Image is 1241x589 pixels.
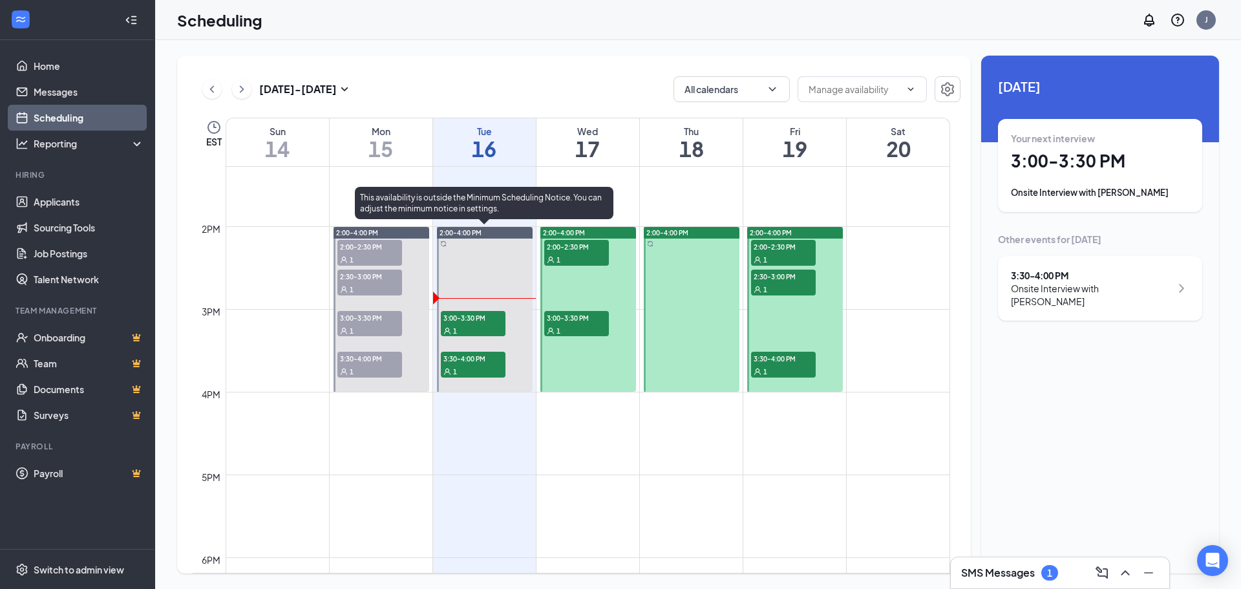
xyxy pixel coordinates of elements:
[226,138,329,160] h1: 14
[544,311,609,324] span: 3:00-3:30 PM
[640,125,743,138] div: Thu
[1141,565,1156,581] svg: Minimize
[199,470,223,484] div: 5pm
[14,13,27,26] svg: WorkstreamLogo
[443,327,451,335] svg: User
[337,270,402,283] span: 2:30-3:00 PM
[1011,186,1189,199] div: Onsite Interview with [PERSON_NAME]
[199,305,223,319] div: 3pm
[441,352,505,365] span: 3:30-4:00 PM
[754,368,761,376] svg: User
[547,327,555,335] svg: User
[16,137,28,150] svg: Analysis
[1011,150,1189,172] h1: 3:00 - 3:30 PM
[751,270,816,283] span: 2:30-3:00 PM
[961,566,1035,580] h3: SMS Messages
[536,125,639,138] div: Wed
[34,266,144,292] a: Talent Network
[547,256,555,264] svg: User
[647,241,653,247] svg: Sync
[350,255,354,264] span: 1
[544,240,609,253] span: 2:00-2:30 PM
[743,125,846,138] div: Fri
[935,76,960,102] a: Settings
[1141,12,1157,28] svg: Notifications
[330,118,432,166] a: September 15, 2025
[34,241,144,266] a: Job Postings
[337,311,402,324] span: 3:00-3:30 PM
[337,240,402,253] span: 2:00-2:30 PM
[16,563,28,576] svg: Settings
[350,327,354,336] span: 1
[809,82,900,96] input: Manage availability
[206,81,218,97] svg: ChevronLeft
[1170,12,1185,28] svg: QuestionInfo
[125,14,138,27] svg: Collapse
[754,256,761,264] svg: User
[766,83,779,96] svg: ChevronDown
[259,82,337,96] h3: [DATE] - [DATE]
[34,137,145,150] div: Reporting
[199,553,223,567] div: 6pm
[16,169,142,180] div: Hiring
[34,79,144,105] a: Messages
[847,125,949,138] div: Sat
[232,80,251,99] button: ChevronRight
[940,81,955,97] svg: Settings
[177,9,262,31] h1: Scheduling
[763,255,767,264] span: 1
[34,189,144,215] a: Applicants
[34,402,144,428] a: SurveysCrown
[646,228,688,237] span: 2:00-4:00 PM
[433,125,536,138] div: Tue
[16,441,142,452] div: Payroll
[206,120,222,135] svg: Clock
[1174,281,1189,296] svg: ChevronRight
[226,118,329,166] a: September 14, 2025
[226,125,329,138] div: Sun
[330,138,432,160] h1: 15
[754,286,761,294] svg: User
[1205,14,1208,25] div: J
[336,228,378,237] span: 2:00-4:00 PM
[433,138,536,160] h1: 16
[640,118,743,166] a: September 18, 2025
[751,240,816,253] span: 2:00-2:30 PM
[340,368,348,376] svg: User
[443,368,451,376] svg: User
[1094,565,1110,581] svg: ComposeMessage
[441,311,505,324] span: 3:00-3:30 PM
[1197,545,1228,576] div: Open Intercom Messenger
[1138,562,1159,583] button: Minimize
[847,138,949,160] h1: 20
[235,81,248,97] svg: ChevronRight
[640,138,743,160] h1: 18
[199,222,223,236] div: 2pm
[453,367,457,376] span: 1
[34,460,144,486] a: PayrollCrown
[16,305,142,316] div: Team Management
[34,563,124,576] div: Switch to admin view
[440,241,447,247] svg: Sync
[34,215,144,241] a: Sourcing Tools
[557,255,560,264] span: 1
[536,138,639,160] h1: 17
[340,286,348,294] svg: User
[34,53,144,79] a: Home
[674,76,790,102] button: All calendarsChevronDown
[206,135,222,148] span: EST
[350,367,354,376] span: 1
[453,327,457,336] span: 1
[340,327,348,335] svg: User
[440,228,482,237] span: 2:00-4:00 PM
[1011,132,1189,145] div: Your next interview
[750,228,792,237] span: 2:00-4:00 PM
[330,125,432,138] div: Mon
[1092,562,1112,583] button: ComposeMessage
[906,84,916,94] svg: ChevronDown
[763,367,767,376] span: 1
[1115,562,1136,583] button: ChevronUp
[355,187,613,219] div: This availability is outside the Minimum Scheduling Notice. You can adjust the minimum notice in ...
[34,350,144,376] a: TeamCrown
[202,80,222,99] button: ChevronLeft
